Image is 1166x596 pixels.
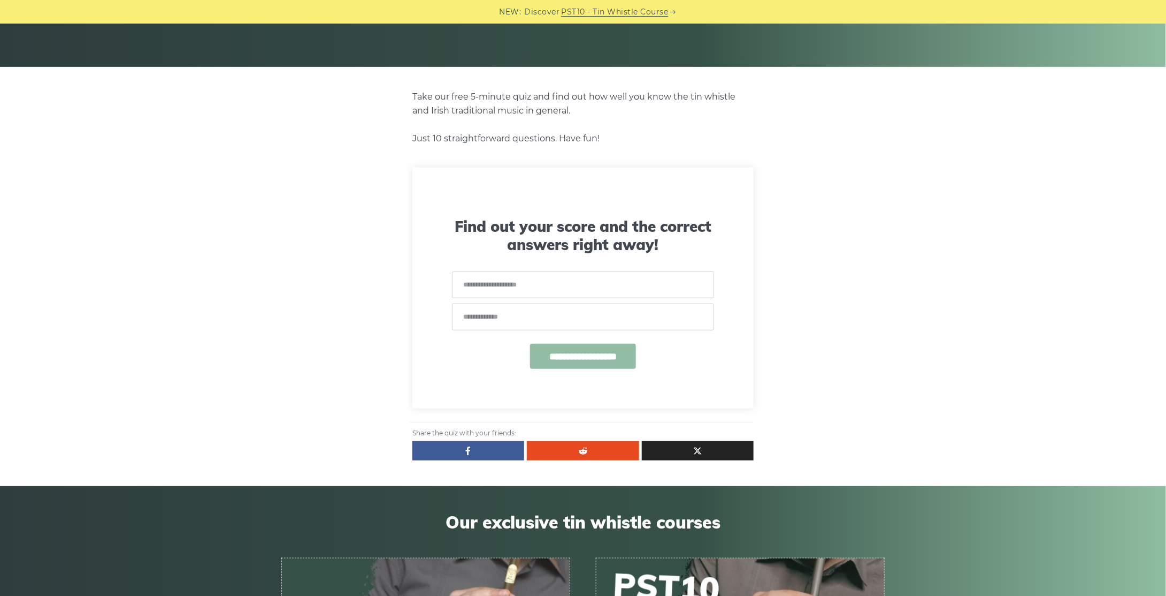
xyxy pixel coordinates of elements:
[525,6,560,18] span: Discover
[412,90,754,146] p: Take our free 5-minute quiz and find out how well you know the tin whistle and Irish traditional ...
[500,6,521,18] span: NEW:
[562,6,669,18] a: PST10 - Tin Whistle Course
[281,512,885,532] span: Our exclusive tin whistle courses
[429,217,737,253] h3: Find out your score and the correct answers right away!
[412,428,516,439] span: Share the quiz with your friends:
